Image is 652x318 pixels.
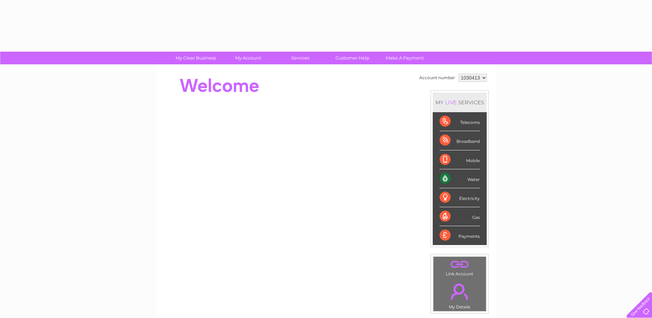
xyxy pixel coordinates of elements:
[440,226,480,245] div: Payments
[440,188,480,207] div: Electricity
[435,279,484,304] a: .
[324,52,381,64] a: Customer Help
[433,278,486,311] td: My Details
[220,52,276,64] a: My Account
[418,72,457,84] td: Account number
[440,207,480,226] div: Gas
[272,52,329,64] a: Services
[440,131,480,150] div: Broadband
[433,93,487,112] div: MY SERVICES
[440,150,480,169] div: Mobile
[433,256,486,278] td: Link Account
[376,52,433,64] a: Make A Payment
[440,169,480,188] div: Water
[167,52,224,64] a: My Clear Business
[435,258,484,271] a: .
[444,99,458,106] div: LIVE
[440,112,480,131] div: Telecoms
